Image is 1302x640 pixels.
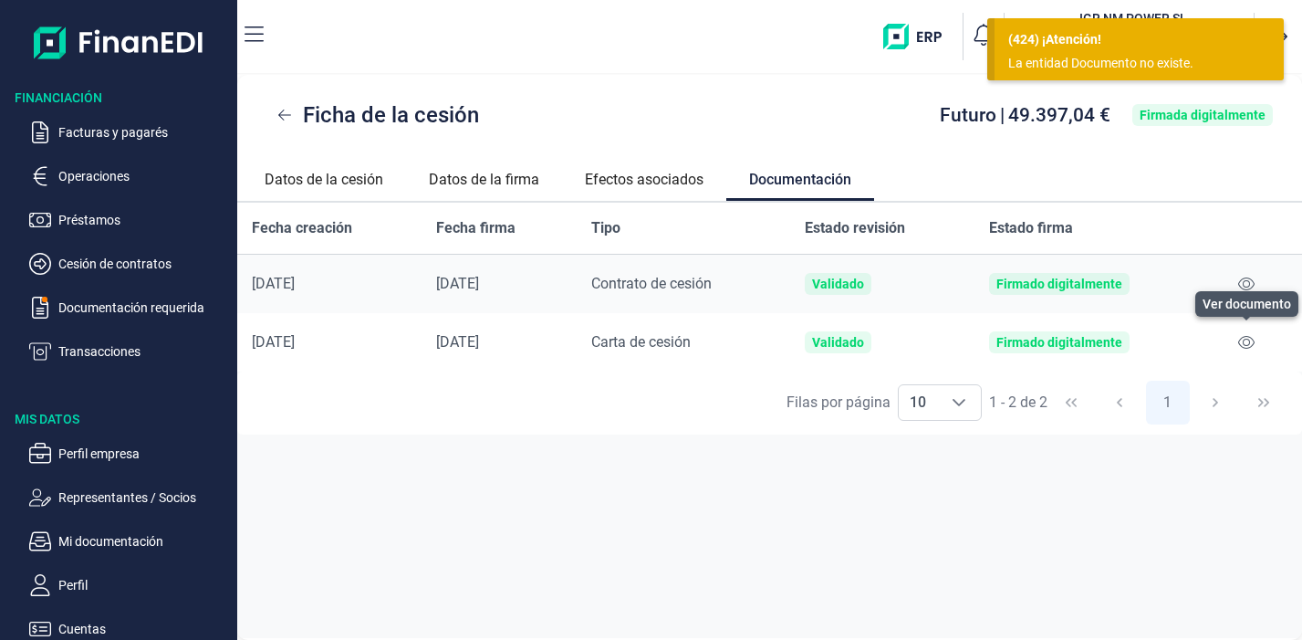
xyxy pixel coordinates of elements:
button: Transacciones [29,341,230,362]
div: [DATE] [436,275,562,293]
div: Choose [937,385,981,420]
button: Préstamos [29,209,230,231]
button: First Page [1049,381,1093,425]
div: (424) ¡Atención! [1008,30,1270,49]
button: Operaciones [29,165,230,187]
p: Documentación requerida [58,297,230,319]
button: Mi documentación [29,530,230,552]
button: Page 1 [1146,381,1190,425]
button: Last Page [1242,381,1286,425]
p: Cuentas [58,618,230,640]
span: 10 [899,385,937,420]
button: Documentación requerida [29,297,230,319]
div: Filas por página [786,392,891,414]
p: Operaciones [58,165,230,187]
button: Cuentas [29,618,230,640]
div: Firmado digitalmente [996,277,1122,291]
p: Transacciones [58,341,230,362]
a: Datos de la firma [406,155,562,199]
img: erp [883,24,955,49]
span: Fecha creación [252,217,352,239]
span: Futuro [940,104,996,126]
div: [DATE] [252,275,407,293]
h3: IGR NM POWER SL [1048,9,1217,27]
span: Ficha de la cesión [303,99,479,131]
a: Datos de la cesión [242,155,406,199]
div: Firmada digitalmente [1140,108,1266,122]
p: Préstamos [58,209,230,231]
button: Perfil empresa [29,443,230,465]
span: 49.397,04 € [1008,104,1110,126]
span: Carta de cesión [591,333,691,351]
p: Cesión de contratos [58,253,230,275]
img: Logo de aplicación [34,15,204,70]
p: Perfil [58,574,230,596]
p: Facturas y pagarés [58,121,230,143]
button: Representantes / Socios [29,487,230,509]
span: Tipo [591,217,620,239]
p: Perfil empresa [58,443,230,465]
div: Validado [812,335,864,350]
div: Firmado digitalmente [996,335,1122,350]
span: 1 - 2 de 2 [989,395,1047,410]
button: Next Page [1193,381,1237,425]
p: Mi documentación [58,530,230,552]
p: Representantes / Socios [58,487,230,509]
a: Efectos asociados [562,155,726,199]
button: IGIGR NM POWER SL[PERSON_NAME] [PERSON_NAME](B40658668) [1012,9,1246,64]
div: La entidad Documento no existe. [1008,54,1256,73]
button: Cesión de contratos [29,253,230,275]
button: Previous Page [1098,381,1141,425]
div: Validado [812,277,864,291]
span: Estado firma [989,217,1073,239]
span: Fecha firma [436,217,516,239]
div: | [940,106,1110,124]
div: [DATE] [252,333,407,351]
button: Facturas y pagarés [29,121,230,143]
span: Estado revisión [805,217,905,239]
div: [DATE] [436,333,562,351]
a: Documentación [726,155,874,198]
span: Contrato de cesión [591,275,712,292]
button: Perfil [29,574,230,596]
